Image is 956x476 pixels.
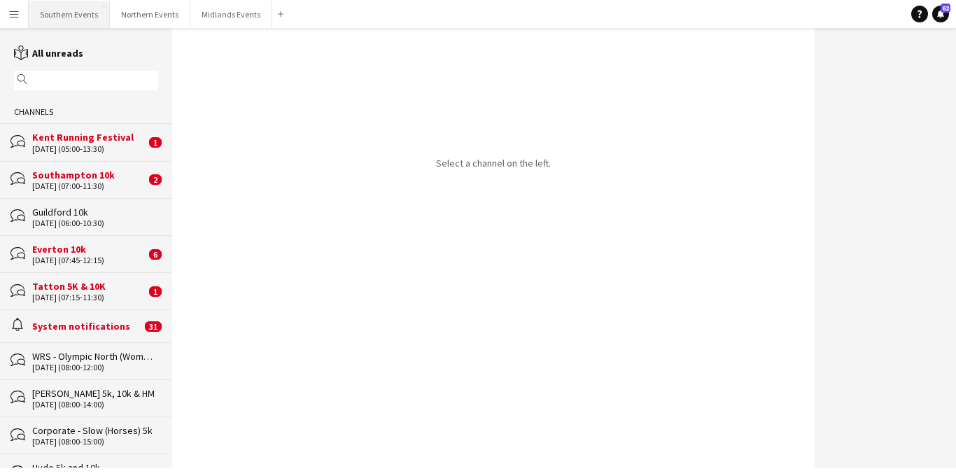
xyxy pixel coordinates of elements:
div: [DATE] (06:00-10:30) [32,218,158,228]
div: Hyde 5k and 10k [32,461,158,474]
a: 62 [932,6,949,22]
div: [DATE] (08:00-14:00) [32,400,158,409]
div: [DATE] (07:45-12:15) [32,255,146,265]
div: Guildford 10k [32,206,158,218]
span: 62 [941,3,950,13]
a: All unreads [14,47,83,59]
div: Tatton 5K & 10K [32,280,146,293]
div: [DATE] (08:00-12:00) [32,363,158,372]
span: 6 [149,249,162,260]
div: Corporate - Slow (Horses) 5k [32,424,158,437]
div: [DATE] (05:00-13:30) [32,144,146,154]
span: 1 [149,137,162,148]
div: [PERSON_NAME] 5k, 10k & HM [32,387,158,400]
div: System notifications [32,320,141,332]
span: 31 [145,321,162,332]
div: Kent Running Festival [32,131,146,143]
p: Select a channel on the left. [436,157,551,169]
button: Midlands Events [190,1,272,28]
div: Southampton 10k [32,169,146,181]
div: Everton 10k [32,243,146,255]
div: [DATE] (07:15-11:30) [32,293,146,302]
div: WRS - Olympic North (Women Only) [32,350,158,363]
button: Southern Events [29,1,110,28]
span: 1 [149,286,162,297]
div: [DATE] (07:00-11:30) [32,181,146,191]
span: 2 [149,174,162,185]
div: [DATE] (08:00-15:00) [32,437,158,447]
button: Northern Events [110,1,190,28]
